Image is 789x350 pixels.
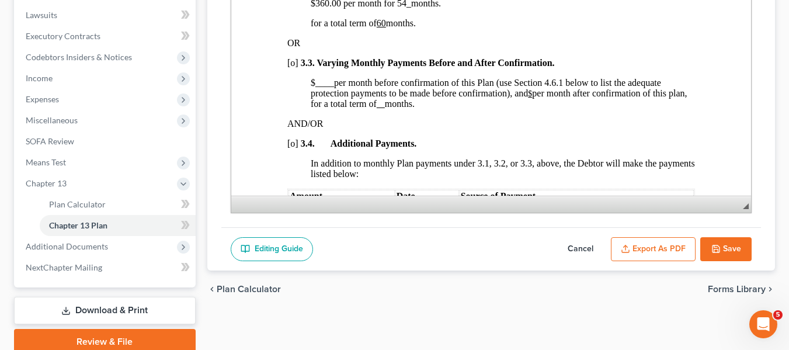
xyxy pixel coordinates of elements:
[611,237,696,262] button: Export as PDF
[217,285,281,294] span: Plan Calculator
[231,237,313,262] a: Editing Guide
[26,31,100,41] span: Executory Contracts
[26,157,66,167] span: Means Test
[26,115,78,125] span: Miscellaneous
[49,199,106,209] span: Plan Calculator
[26,94,59,104] span: Expenses
[49,220,107,230] span: Chapter 13 Plan
[99,206,186,216] span: Additional Payments.
[79,226,464,246] span: In addition to monthly Plan payments under 3.1, 3.2, or 3.3, above, the Debtor will make the paym...
[56,186,92,196] span: AND/OR
[708,285,775,294] button: Forms Library chevron_right
[230,258,305,268] span: Source of Payment
[79,155,456,176] span: per month after confirmation of this plan, for a total term of
[69,206,84,216] span: 3.4.
[154,166,183,176] span: months.
[207,285,281,294] button: chevron_left Plan Calculator
[708,285,766,294] span: Forms Library
[26,241,108,251] span: Additional Documents
[26,136,74,146] span: SOFA Review
[16,26,196,47] a: Executory Contracts
[766,285,775,294] i: chevron_right
[58,258,91,268] span: Amount
[749,310,777,338] iframe: Intercom live chat
[743,203,749,209] span: Resize
[700,237,752,262] button: Save
[297,157,301,165] u: $
[26,52,132,62] span: Codebtors Insiders & Notices
[165,258,184,268] span: Date
[26,262,102,272] span: NextChapter Mailing
[40,215,196,236] a: Chapter 13 Plan
[16,5,196,26] a: Lawsuits
[26,178,67,188] span: Chapter 13
[16,257,196,278] a: NextChapter Mailing
[16,131,196,152] a: SOFA Review
[207,285,217,294] i: chevron_left
[26,10,57,20] span: Lawsuits
[40,194,196,215] a: Plan Calculator
[773,310,783,320] span: 5
[56,206,67,216] span: [o]
[555,237,606,262] button: Cancel
[14,297,196,324] a: Download & Print
[26,73,53,83] span: Income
